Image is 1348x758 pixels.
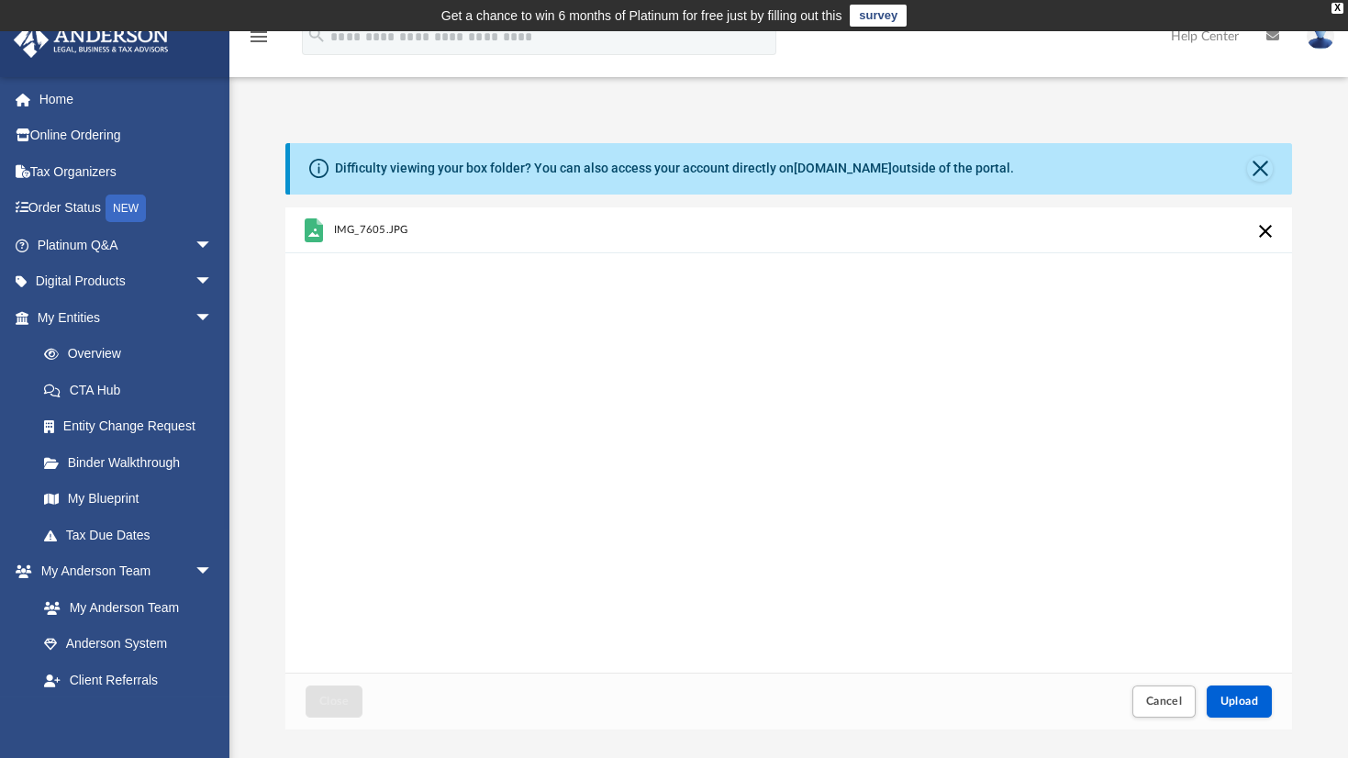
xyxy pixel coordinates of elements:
[26,626,231,663] a: Anderson System
[794,161,892,175] a: [DOMAIN_NAME]
[13,553,231,590] a: My Anderson Teamarrow_drop_down
[13,153,240,190] a: Tax Organizers
[13,81,240,117] a: Home
[1146,696,1183,707] span: Cancel
[248,35,270,48] a: menu
[26,517,240,553] a: Tax Due Dates
[13,190,240,228] a: Order StatusNEW
[26,408,240,445] a: Entity Change Request
[333,224,407,236] span: IMG_7605.JPG
[285,207,1292,730] div: Upload
[285,207,1292,674] div: grid
[26,372,240,408] a: CTA Hub
[306,25,327,45] i: search
[195,227,231,264] span: arrow_drop_down
[195,553,231,591] span: arrow_drop_down
[106,195,146,222] div: NEW
[13,117,240,154] a: Online Ordering
[1307,23,1334,50] img: User Pic
[26,481,231,518] a: My Blueprint
[13,227,240,263] a: Platinum Q&Aarrow_drop_down
[850,5,907,27] a: survey
[248,26,270,48] i: menu
[1247,156,1273,182] button: Close
[195,263,231,301] span: arrow_drop_down
[441,5,842,27] div: Get a chance to win 6 months of Platinum for free just by filling out this
[306,686,362,718] button: Close
[1331,3,1343,14] div: close
[26,662,231,698] a: Client Referrals
[8,22,174,58] img: Anderson Advisors Platinum Portal
[26,444,240,481] a: Binder Walkthrough
[1132,686,1197,718] button: Cancel
[335,159,1014,178] div: Difficulty viewing your box folder? You can also access your account directly on outside of the p...
[195,299,231,337] span: arrow_drop_down
[13,263,240,300] a: Digital Productsarrow_drop_down
[319,696,349,707] span: Close
[1254,220,1276,242] button: Cancel this upload
[26,336,240,373] a: Overview
[13,299,240,336] a: My Entitiesarrow_drop_down
[26,589,222,626] a: My Anderson Team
